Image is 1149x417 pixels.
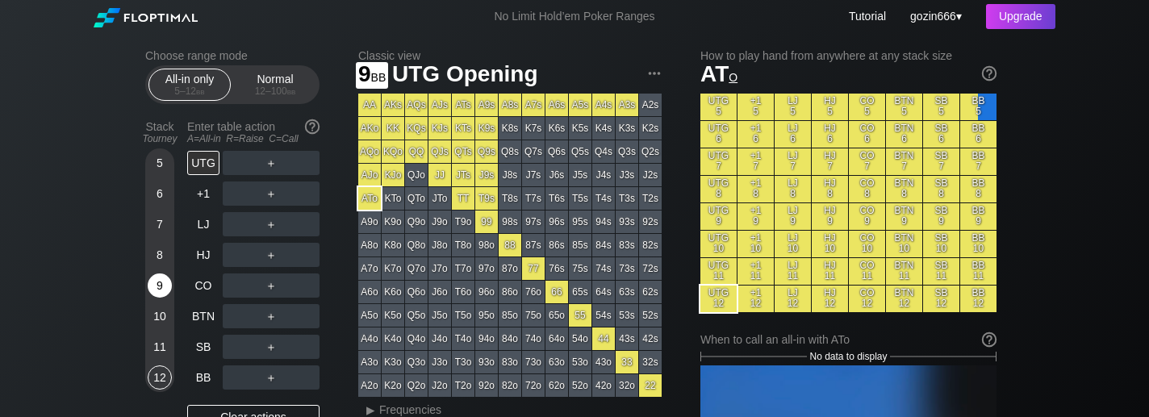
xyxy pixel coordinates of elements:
[923,94,959,120] div: SB 5
[775,176,811,202] div: LJ 8
[148,304,172,328] div: 10
[452,234,474,256] div: T8o
[405,257,428,280] div: Q7o
[475,234,498,256] div: 98o
[960,148,996,175] div: BB 7
[545,351,568,373] div: 63o
[382,257,404,280] div: K7o
[475,257,498,280] div: 97o
[148,181,172,206] div: 6
[475,304,498,327] div: 95o
[148,151,172,175] div: 5
[639,374,662,397] div: 22
[592,327,615,350] div: 44
[569,374,591,397] div: 52o
[499,327,521,350] div: 84o
[960,121,996,148] div: BB 6
[452,140,474,163] div: QTs
[452,164,474,186] div: JTs
[148,365,172,390] div: 12
[428,234,451,256] div: J8o
[616,234,638,256] div: 83s
[428,351,451,373] div: J3o
[592,164,615,186] div: J4s
[737,231,774,257] div: +1 10
[358,49,662,62] h2: Classic view
[241,85,309,97] div: 12 – 100
[475,164,498,186] div: J9s
[223,365,320,390] div: ＋
[616,257,638,280] div: 73s
[809,351,887,362] span: No data to display
[499,304,521,327] div: 85o
[886,176,922,202] div: BTN 8
[522,140,545,163] div: Q7s
[569,327,591,350] div: 54o
[405,117,428,140] div: KQs
[812,121,848,148] div: HJ 6
[737,94,774,120] div: +1 5
[452,94,474,116] div: ATs
[592,374,615,397] div: 42o
[499,257,521,280] div: 87o
[616,327,638,350] div: 43s
[390,62,540,89] span: UTG Opening
[145,49,320,62] h2: Choose range mode
[639,164,662,186] div: J2s
[592,140,615,163] div: Q4s
[153,69,227,100] div: All-in only
[379,403,441,416] span: Frequencies
[700,148,737,175] div: UTG 7
[499,164,521,186] div: J8s
[569,117,591,140] div: K5s
[737,121,774,148] div: +1 6
[499,211,521,233] div: 98s
[522,374,545,397] div: 72o
[358,257,381,280] div: A7o
[223,304,320,328] div: ＋
[639,351,662,373] div: 32s
[358,211,381,233] div: A9o
[303,118,321,136] img: help.32db89a4.svg
[475,211,498,233] div: 99
[187,151,219,175] div: UTG
[405,187,428,210] div: QTo
[923,231,959,257] div: SB 10
[287,85,296,97] span: bb
[729,67,737,85] span: o
[187,133,320,144] div: A=All-in R=Raise C=Call
[923,148,959,175] div: SB 7
[700,258,737,285] div: UTG 11
[700,231,737,257] div: UTG 10
[545,374,568,397] div: 62o
[405,140,428,163] div: QQ
[545,234,568,256] div: 86s
[737,148,774,175] div: +1 7
[187,304,219,328] div: BTN
[356,62,388,89] span: 9
[139,133,181,144] div: Tourney
[545,211,568,233] div: 96s
[428,117,451,140] div: KJs
[639,257,662,280] div: 72s
[475,327,498,350] div: 94o
[238,69,312,100] div: Normal
[812,94,848,120] div: HJ 5
[522,327,545,350] div: 74o
[452,351,474,373] div: T3o
[639,327,662,350] div: 42s
[545,327,568,350] div: 64o
[428,187,451,210] div: JTo
[139,114,181,151] div: Stack
[592,94,615,116] div: A4s
[775,231,811,257] div: LJ 10
[775,286,811,312] div: LJ 12
[569,234,591,256] div: 85s
[428,211,451,233] div: J9o
[405,374,428,397] div: Q2o
[358,117,381,140] div: AKo
[223,212,320,236] div: ＋
[405,304,428,327] div: Q5o
[700,49,996,62] h2: How to play hand from anywhere at any stack size
[545,304,568,327] div: 65o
